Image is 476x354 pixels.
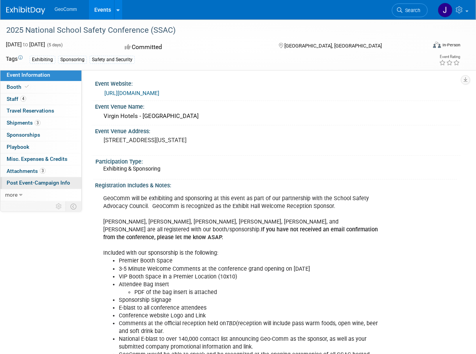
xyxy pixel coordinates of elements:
div: Event Format [395,41,461,52]
div: 2025 National School Safety Conference (SSAC) [4,23,421,37]
span: more [5,192,18,198]
td: Personalize Event Tab Strip [52,201,66,211]
span: Misc. Expenses & Credits [7,156,67,162]
a: Travel Reservations [0,105,81,117]
div: Committed [122,41,266,54]
i: TBD [226,320,236,327]
div: Event Website: [95,78,460,88]
span: Staff [7,96,26,102]
a: Search [392,4,428,17]
span: [DATE] [DATE] [6,41,45,48]
span: to [22,41,29,48]
span: Travel Reservations [7,107,54,114]
div: In-Person [442,42,460,48]
a: Post Event-Campaign Info [0,177,81,189]
span: Booth [7,84,30,90]
a: Staff4 [0,93,81,105]
li: Comments at the official reception held on (reception will include pass warm foods, open wine, be... [119,320,383,335]
li: Attendee Bag Insert [119,281,383,296]
li: PDF of the bag insert is attached [134,289,383,296]
div: Safety and Security [90,56,135,64]
a: Shipments3 [0,117,81,129]
li: 3-5 Minute Welcome Comments at the conference grand opening on [DATE] [119,265,383,273]
span: Event Information [7,72,50,78]
img: ExhibitDay [6,7,45,14]
div: Event Rating [439,55,460,59]
span: Attachments [7,168,46,174]
span: GeoComm [55,7,77,12]
a: more [0,189,81,201]
a: Attachments3 [0,166,81,177]
div: Sponsoring [58,56,87,64]
div: Participation Type: [95,156,457,166]
li: Conference website Logo and Link [119,312,383,320]
a: Misc. Expenses & Credits [0,153,81,165]
span: Shipments [7,120,41,126]
li: Sponsorship Signage [119,296,383,304]
span: [GEOGRAPHIC_DATA], [GEOGRAPHIC_DATA] [284,43,382,49]
span: 4 [20,96,26,102]
li: Premier Booth Space [119,257,383,265]
a: Event Information [0,69,81,81]
span: Sponsorships [7,132,40,138]
span: 3 [40,168,46,174]
span: 3 [35,120,41,126]
div: Event Venue Address: [95,125,460,135]
pre: [STREET_ADDRESS][US_STATE] [104,137,239,144]
span: (5 days) [46,42,63,48]
div: Exhibiting [30,56,55,64]
a: Playbook [0,141,81,153]
i: Booth reservation complete [25,85,29,89]
li: National E-blast to over 140,000 contact list announcing Geo-Comm as the sponsor, as well as your... [119,335,383,351]
li: VIP Booth Space in a Premier Location (10x10) [119,273,383,281]
div: Registration Includes & Notes: [95,180,460,189]
a: Booth [0,81,81,93]
a: Sponsorships [0,129,81,141]
li: E-blast to all conference attendees [119,304,383,312]
div: Virgin Hotels - [GEOGRAPHIC_DATA] [101,110,455,122]
a: [URL][DOMAIN_NAME] [104,90,159,96]
span: Search [402,7,420,13]
img: Format-Inperson.png [433,42,441,48]
span: Post Event-Campaign Info [7,180,70,186]
span: Exhibiting & Sponsoring [103,166,160,172]
td: Toggle Event Tabs [66,201,82,211]
img: John Shanks [438,3,453,18]
span: Playbook [7,144,29,150]
div: Event Venue Name: [95,101,460,111]
td: Tags [6,55,23,64]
